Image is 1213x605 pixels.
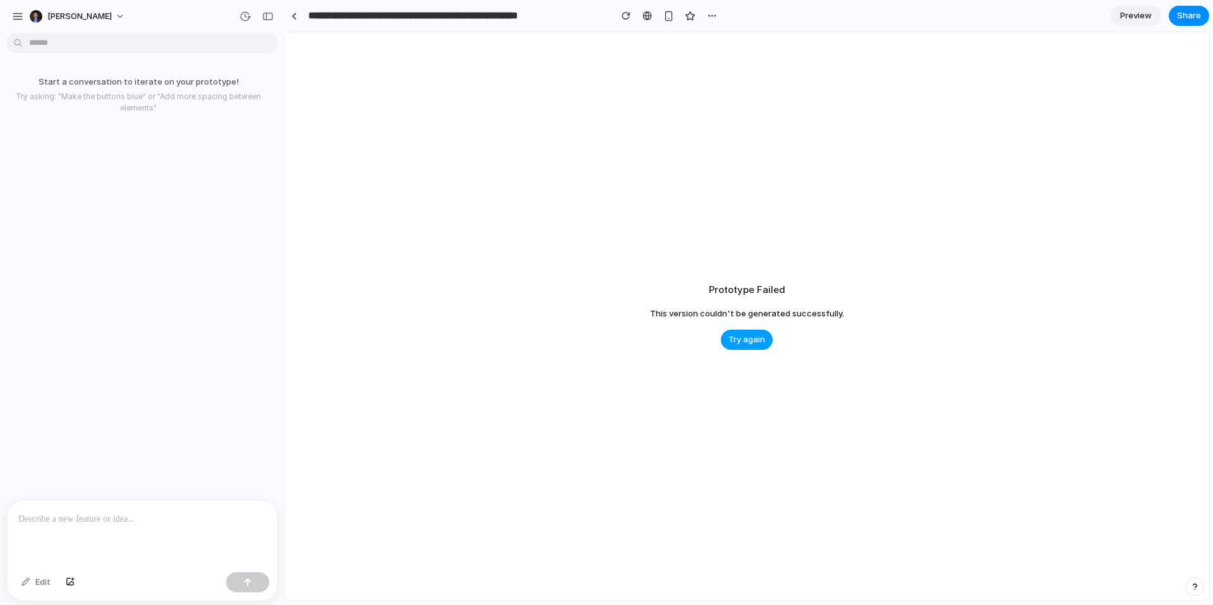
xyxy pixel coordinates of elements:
span: [PERSON_NAME] [47,10,112,23]
button: Share [1169,6,1209,26]
p: Try asking: "Make the buttons blue" or "Add more spacing between elements" [5,91,272,114]
button: [PERSON_NAME] [25,6,131,27]
h2: Prototype Failed [709,283,785,297]
span: This version couldn't be generated successfully. [650,308,844,320]
a: Preview [1111,6,1161,26]
span: Preview [1120,9,1152,22]
p: Start a conversation to iterate on your prototype! [5,76,272,88]
span: Share [1177,9,1201,22]
button: Try again [721,330,773,350]
span: Try again [728,333,765,346]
